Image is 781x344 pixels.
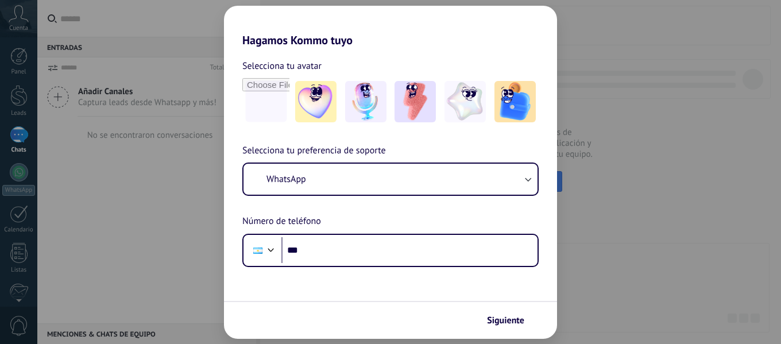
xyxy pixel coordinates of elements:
[242,214,321,229] span: Número de teléfono
[243,164,538,195] button: WhatsApp
[266,173,306,185] span: WhatsApp
[242,144,386,159] span: Selecciona tu preferencia de soporte
[242,59,322,74] span: Selecciona tu avatar
[295,81,337,122] img: -1.jpeg
[395,81,436,122] img: -3.jpeg
[345,81,386,122] img: -2.jpeg
[482,311,540,330] button: Siguiente
[224,6,557,47] h2: Hagamos Kommo tuyo
[444,81,486,122] img: -4.jpeg
[494,81,536,122] img: -5.jpeg
[247,238,269,262] div: Argentina: + 54
[487,316,524,324] span: Siguiente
